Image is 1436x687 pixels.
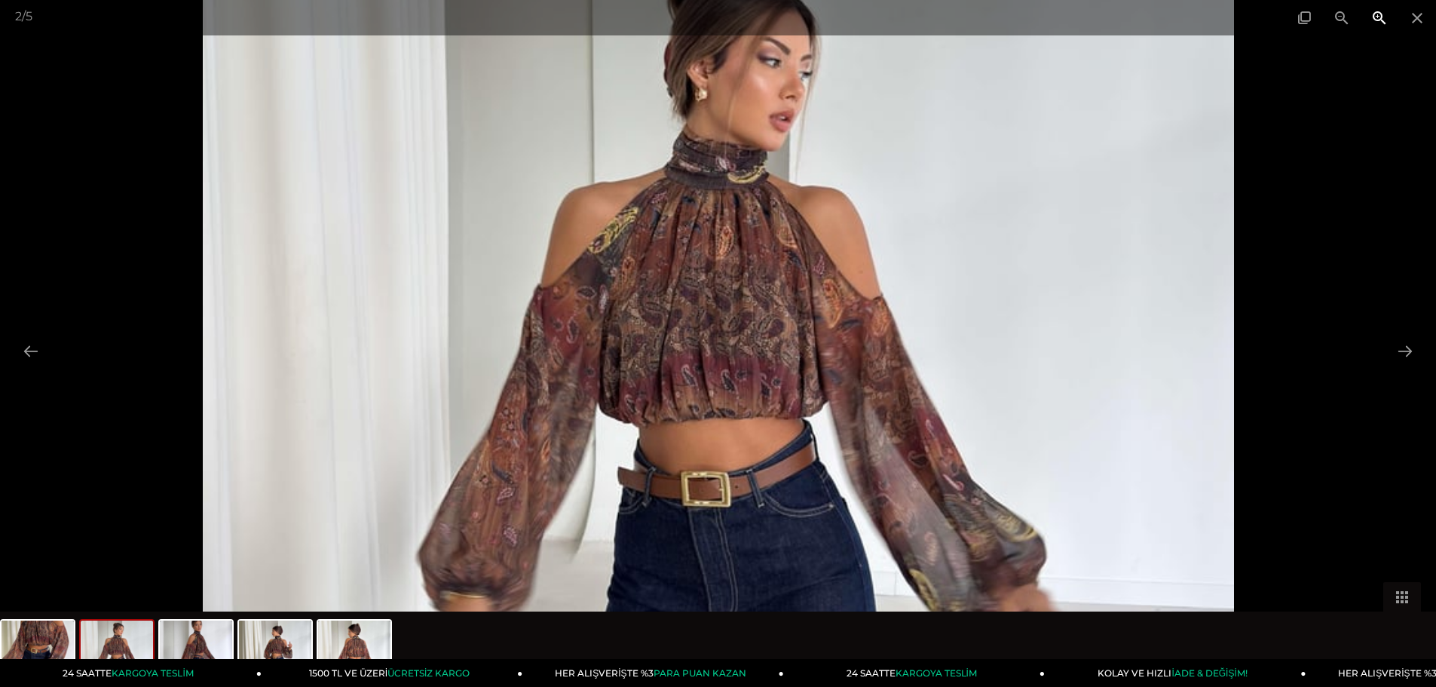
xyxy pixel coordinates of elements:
[2,621,74,678] img: lendan-bluz-26k026-2d-c4c.jpg
[112,667,193,679] span: KARGOYA TESLİM
[387,667,470,679] span: ÜCRETSİZ KARGO
[1,659,262,687] a: 24 SAATTEKARGOYA TESLİM
[239,621,311,678] img: lendan-bluz-26k026-66-f3c.jpg
[318,621,390,678] img: lendan-bluz-26k026-890398.jpg
[1383,582,1421,612] button: Toggle thumbnails
[896,667,977,679] span: KARGOYA TESLİM
[262,659,522,687] a: 1500 TL VE ÜZERİÜCRETSİZ KARGO
[1171,667,1247,679] span: İADE & DEĞİŞİM!
[26,9,32,23] span: 5
[654,667,746,679] span: PARA PUAN KAZAN
[784,659,1045,687] a: 24 SAATTEKARGOYA TESLİM
[522,659,783,687] a: HER ALIŞVERİŞTE %3PARA PUAN KAZAN
[1045,659,1306,687] a: KOLAY VE HIZLIİADE & DEĞİŞİM!
[15,9,22,23] span: 2
[81,621,153,678] img: lendan-bluz-26k026-2a5-bb.jpg
[160,621,232,678] img: lendan-bluz-26k026-4881-9.jpg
